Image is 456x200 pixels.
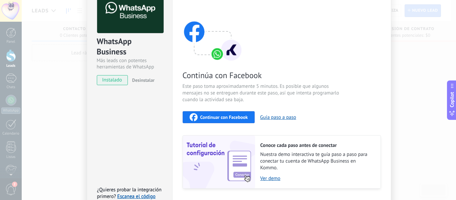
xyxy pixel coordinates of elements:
span: Este paso toma aproximadamente 5 minutos. Es posible que algunos mensajes no se entreguen durante... [183,83,341,103]
button: Desinstalar [130,75,155,85]
span: Copilot [449,92,455,107]
span: instalado [97,75,128,85]
span: Nuestra demo interactiva te guía paso a paso para conectar tu cuenta de WhatsApp Business en Kommo. [260,151,374,171]
div: Más leads con potentes herramientas de WhatsApp [97,57,163,70]
div: WhatsApp Business [97,36,163,57]
h2: Conoce cada paso antes de conectar [260,142,374,149]
span: Desinstalar [132,77,155,83]
button: Guía paso a paso [260,114,296,121]
span: Continúa con Facebook [183,70,341,80]
span: ¿Quieres probar la integración primero? [97,187,162,200]
a: Ver demo [260,175,374,182]
button: Continuar con Facebook [183,111,255,123]
span: Continuar con Facebook [200,115,248,120]
img: connect with facebook [183,8,243,62]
